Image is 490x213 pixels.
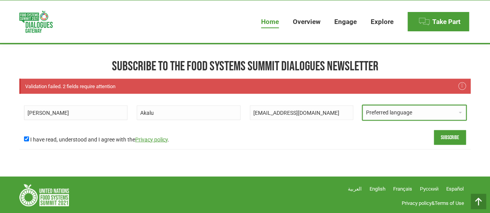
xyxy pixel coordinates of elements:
[25,83,455,90] p: Validation failed. 2 fields require attention
[137,106,240,120] input: Last name
[434,130,466,145] input: Subscribe
[432,18,461,26] span: Take Part
[389,184,416,193] a: Français
[420,186,438,192] span: Русский
[442,184,468,193] a: Español
[293,18,320,26] span: Overview
[334,18,357,26] span: Engage
[24,106,127,120] input: First name
[366,184,389,193] a: English
[261,18,279,26] span: Home
[416,184,442,193] a: Русский
[371,18,394,26] span: Explore
[418,16,430,27] img: Menu icon
[348,186,362,192] span: العربية
[250,106,353,120] input: E-mail
[19,11,53,33] img: Food Systems Summit Dialogues
[30,136,169,143] span: I have read, understood and I agree with the .
[435,200,464,206] a: Terms of Use
[341,197,471,210] div: &
[24,136,29,141] input: I have read, understood and I agree with thePrivacy policy.
[370,186,385,192] span: English
[19,184,69,206] img: Food Systems Summit Dialogues
[402,200,432,206] a: Privacy policy
[393,186,412,192] span: Français
[446,186,464,192] span: Español
[135,136,168,143] a: Privacy policy
[19,58,471,75] h2: Subscribe to the Food Systems Summit Dialogues Newsletter
[344,184,366,193] a: العربية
